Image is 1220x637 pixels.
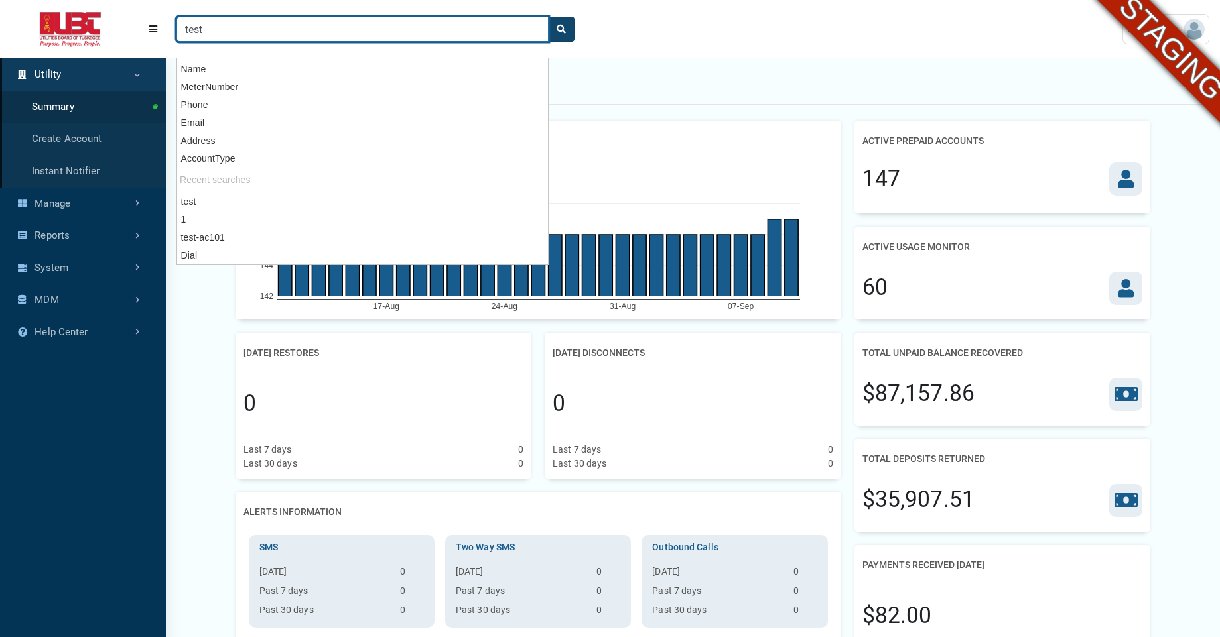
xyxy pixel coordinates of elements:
[177,60,548,78] div: Name
[177,78,548,96] div: MeterNumber
[177,96,548,114] div: Phone
[862,483,975,516] div: $35,907.51
[177,150,548,168] div: AccountType
[177,229,548,247] div: test-ac101
[862,599,932,632] div: $82.00
[176,17,549,42] input: Search
[828,443,833,457] div: 0
[243,457,297,471] div: Last 30 days
[862,341,1023,365] h2: Total Unpaid Balance Recovered
[862,235,970,259] h2: Active Usage Monitor
[647,584,787,603] th: Past 7 days
[243,500,342,524] h2: Alerts Information
[177,114,548,132] div: Email
[395,584,429,603] td: 0
[788,584,823,603] td: 0
[1122,14,1209,44] a: User Settings
[553,457,606,471] div: Last 30 days
[450,540,626,554] h3: Two Way SMS
[862,553,984,577] h2: Payments Received [DATE]
[450,603,591,622] th: Past 30 days
[862,447,985,471] h2: Total Deposits Returned
[254,540,429,554] h3: SMS
[591,603,626,622] td: 0
[395,603,429,622] td: 0
[1127,23,1184,36] span: User Settings
[177,132,548,150] div: Address
[450,565,591,584] th: [DATE]
[591,584,626,603] td: 0
[548,17,575,42] button: search
[862,377,975,410] div: $87,157.86
[788,565,823,584] td: 0
[518,443,523,457] div: 0
[177,211,548,229] div: 1
[591,565,626,584] td: 0
[254,584,395,603] th: Past 7 days
[254,565,395,584] th: [DATE]
[177,193,548,211] div: test
[243,341,319,365] h2: [DATE] Restores
[647,540,822,554] h3: Outbound Calls
[518,457,523,471] div: 0
[862,162,900,196] div: 147
[177,247,548,264] div: Dial
[553,443,601,457] div: Last 7 days
[243,387,256,420] div: 0
[828,457,833,471] div: 0
[647,603,787,622] th: Past 30 days
[862,129,984,153] h2: Active Prepaid Accounts
[862,271,888,304] div: 60
[395,565,429,584] td: 0
[553,387,565,420] div: 0
[647,565,787,584] th: [DATE]
[254,603,395,622] th: Past 30 days
[11,12,130,47] img: ALTSK Logo
[450,584,591,603] th: Past 7 days
[788,603,823,622] td: 0
[553,341,645,365] h2: [DATE] Disconnects
[141,17,166,41] button: Menu
[243,443,292,457] div: Last 7 days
